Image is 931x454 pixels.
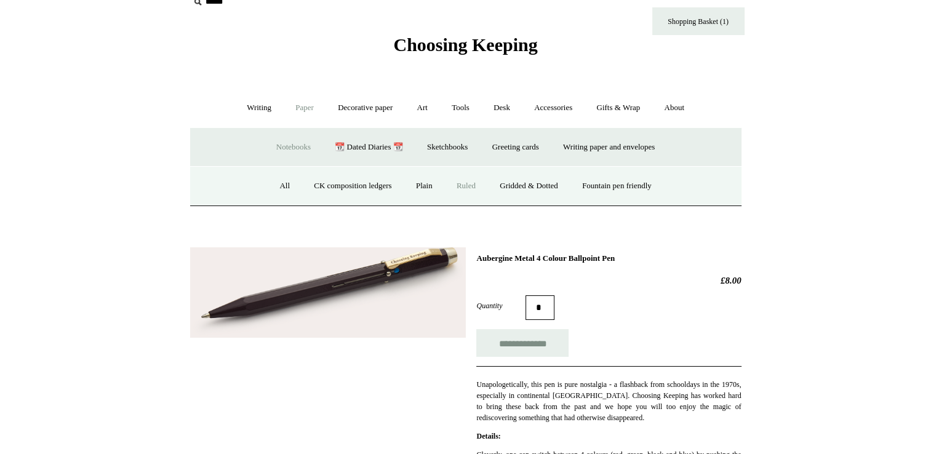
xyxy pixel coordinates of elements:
[416,131,479,164] a: Sketchbooks
[489,170,569,202] a: Gridded & Dotted
[653,92,695,124] a: About
[190,247,466,338] img: Aubergine Metal 4 Colour Ballpoint Pen
[482,92,521,124] a: Desk
[476,300,525,311] label: Quantity
[265,131,322,164] a: Notebooks
[268,170,301,202] a: All
[476,379,741,423] p: Unapologetically, this pen is pure nostalgia - a flashback from schooldays in the 1970s, especial...
[476,253,741,263] h1: Aubergine Metal 4 Colour Ballpoint Pen
[405,170,444,202] a: Plain
[523,92,583,124] a: Accessories
[476,275,741,286] h2: £8.00
[585,92,651,124] a: Gifts & Wrap
[303,170,402,202] a: CK composition ledgers
[324,131,414,164] a: 📆 Dated Diaries 📆
[476,432,500,440] strong: Details:
[481,131,550,164] a: Greeting cards
[571,170,663,202] a: Fountain pen friendly
[652,7,745,35] a: Shopping Basket (1)
[393,34,537,55] span: Choosing Keeping
[327,92,404,124] a: Decorative paper
[236,92,282,124] a: Writing
[393,44,537,53] a: Choosing Keeping
[552,131,666,164] a: Writing paper and envelopes
[284,92,325,124] a: Paper
[446,170,487,202] a: Ruled
[441,92,481,124] a: Tools
[406,92,439,124] a: Art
